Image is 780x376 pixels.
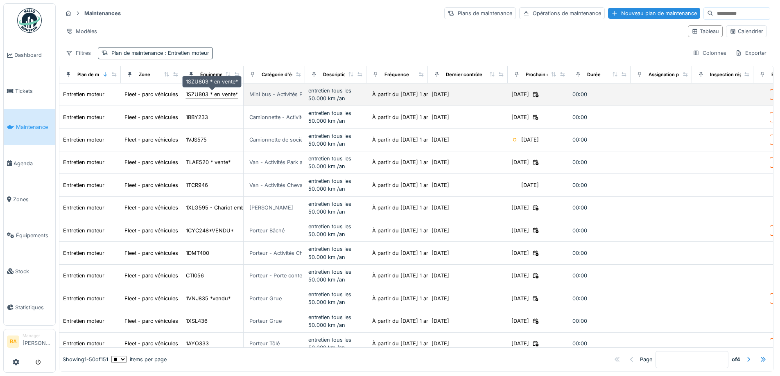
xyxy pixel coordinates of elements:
[63,181,104,189] div: Entretien moteur
[63,340,104,347] div: Entretien moteur
[372,90,483,98] div: À partir du [DATE] 1 an(s) après la date de...
[372,204,483,212] div: À partir du [DATE] 1 an(s) après la date de...
[16,123,52,131] span: Maintenance
[521,181,539,189] div: [DATE]
[63,295,104,302] div: Entretien moteur
[511,204,529,212] div: [DATE]
[186,272,204,279] div: CTI056
[186,113,208,121] div: 1BBY233
[4,109,55,145] a: Maintenance
[249,181,309,189] div: Van - Activités Chevaux
[732,47,770,59] div: Exporter
[249,136,307,144] div: Camionnette de société
[308,223,363,238] div: entretien tous les 50.000 km /an
[124,340,178,347] div: Fleet - parc véhicules
[308,155,363,170] div: entretien tous les 50.000 km /an
[63,90,104,98] div: Entretien moteur
[511,272,529,279] div: [DATE]
[124,90,178,98] div: Fleet - parc véhicules
[689,47,730,59] div: Colonnes
[14,160,52,167] span: Agenda
[249,295,282,302] div: Porteur Grue
[511,340,529,347] div: [DATE]
[511,249,529,257] div: [DATE]
[444,7,516,19] div: Plans de maintenance
[572,136,627,144] div: 00:00
[511,158,529,166] div: [DATE]
[511,295,529,302] div: [DATE]
[62,25,101,37] div: Modèles
[124,249,178,257] div: Fleet - parc véhicules
[63,204,104,212] div: Entretien moteur
[572,181,627,189] div: 00:00
[186,340,209,347] div: 1AYO333
[249,113,344,121] div: Camionnette - Activités Atelier/Garage
[186,158,231,166] div: TLAE520 * vente*
[15,268,52,275] span: Stock
[572,249,627,257] div: 00:00
[432,227,449,234] div: [DATE]
[692,27,719,35] div: Tableau
[4,289,55,325] a: Statistiques
[186,295,231,302] div: 1VNJ835 *vendu*
[572,340,627,347] div: 00:00
[432,340,449,347] div: [DATE]
[81,9,124,17] strong: Maintenances
[249,227,285,234] div: Porteur Bâché
[124,158,178,166] div: Fleet - parc véhicules
[587,71,601,78] div: Durée
[572,317,627,325] div: 00:00
[372,158,483,166] div: À partir du [DATE] 1 an(s) après la date de...
[308,313,363,329] div: entretien tous les 50.000 km /an
[308,200,363,216] div: entretien tous les 50.000 km /an
[372,272,483,279] div: À partir du [DATE] 1 an(s) après la date de...
[15,304,52,311] span: Statistiques
[432,158,449,166] div: [DATE]
[519,7,605,19] div: Opérations de maintenance
[7,335,19,348] li: BA
[186,204,259,212] div: 1XLG595 - Chariot embarqué
[572,90,627,98] div: 00:00
[23,333,52,339] div: Manager
[308,177,363,193] div: entretien tous les 50.000 km /an
[432,90,449,98] div: [DATE]
[572,227,627,234] div: 00:00
[62,47,95,59] div: Filtres
[432,204,449,212] div: [DATE]
[186,227,234,234] div: 1CYC248*VENDU*
[572,295,627,302] div: 00:00
[111,356,167,363] div: items per page
[77,71,124,78] div: Plan de maintenance
[572,272,627,279] div: 00:00
[63,272,104,279] div: Entretien moteur
[7,333,52,352] a: BA Manager[PERSON_NAME]
[432,317,449,325] div: [DATE]
[649,71,699,78] div: Assignation par défaut
[139,71,150,78] div: Zone
[308,290,363,306] div: entretien tous les 50.000 km /an
[249,317,282,325] div: Porteur Grue
[63,317,104,325] div: Entretien moteur
[124,136,178,144] div: Fleet - parc véhicules
[308,336,363,351] div: entretien tous les 50.000 km /an
[432,249,449,257] div: [DATE]
[16,232,52,239] span: Équipements
[23,333,52,350] li: [PERSON_NAME]
[163,50,209,56] span: : Entretien moteur
[732,356,740,363] strong: of 4
[372,317,483,325] div: À partir du [DATE] 1 an(s) après la date de...
[432,136,449,144] div: [DATE]
[572,158,627,166] div: 00:00
[63,249,104,257] div: Entretien moteur
[63,113,104,121] div: Entretien moteur
[4,253,55,289] a: Stock
[124,317,178,325] div: Fleet - parc véhicules
[511,113,529,121] div: [DATE]
[249,272,317,279] div: Porteur - Porte conteneurs
[572,204,627,212] div: 00:00
[186,249,209,257] div: 1DMT400
[446,71,482,78] div: Dernier contrôle
[432,295,449,302] div: [DATE]
[432,181,449,189] div: [DATE]
[14,51,52,59] span: Dashboard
